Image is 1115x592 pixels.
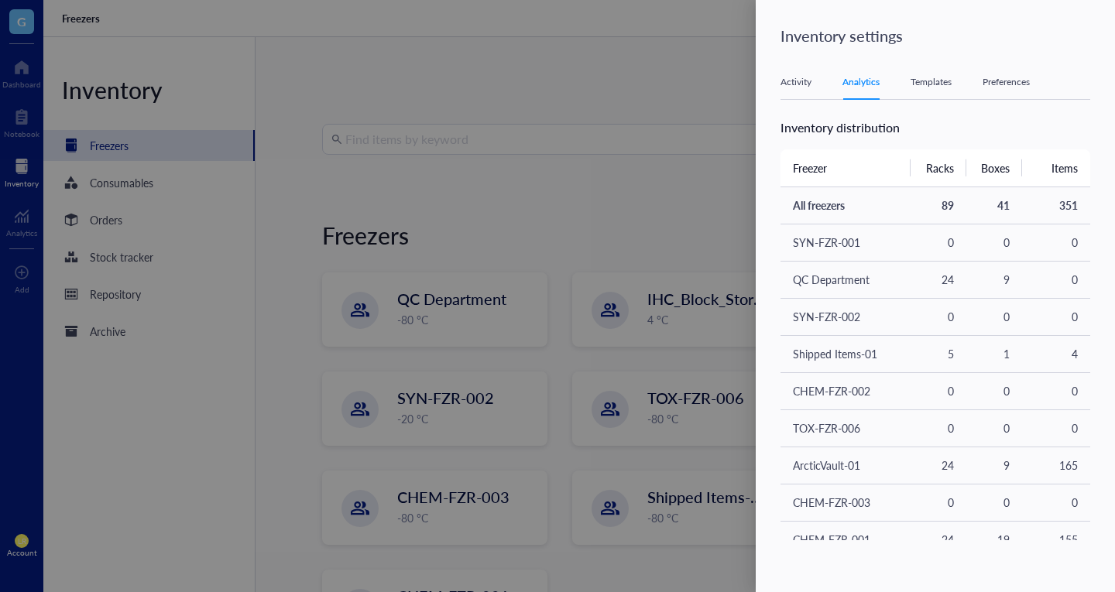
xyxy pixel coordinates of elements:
td: 4 [1022,335,1090,372]
td: SYN-FZR-001 [780,224,911,261]
td: 24 [911,261,966,298]
td: 0 [966,409,1022,447]
td: 0 [1022,372,1090,409]
th: Freezer [780,149,911,186]
td: 1 [966,335,1022,372]
td: 0 [911,224,966,261]
div: Templates [911,74,952,90]
td: 155 [1022,521,1090,558]
td: Shipped Items-01 [780,335,911,372]
td: CHEM-FZR-001 [780,521,911,558]
td: 9 [966,261,1022,298]
td: 0 [966,484,1022,521]
div: Preferences [983,74,1030,90]
th: Racks [911,149,966,186]
td: 0 [911,372,966,409]
td: 0 [911,484,966,521]
td: 0 [911,409,966,447]
td: 0 [1022,261,1090,298]
td: 9 [966,447,1022,484]
td: 41 [966,186,1022,224]
td: 0 [966,372,1022,409]
td: 0 [1022,298,1090,335]
td: TOX-FZR-006 [780,409,911,447]
td: 165 [1022,447,1090,484]
td: 0 [966,298,1022,335]
td: All freezers [780,186,911,224]
div: Inventory settings [780,25,1096,46]
td: ArcticVault-01 [780,447,911,484]
td: CHEM-FZR-003 [780,484,911,521]
td: QC Department [780,261,911,298]
th: Items [1022,149,1090,186]
td: SYN-FZR-002 [780,298,911,335]
td: 5 [911,335,966,372]
th: Boxes [966,149,1022,186]
td: 89 [911,186,966,224]
div: Analytics [842,74,880,90]
td: 0 [1022,224,1090,261]
td: 0 [911,298,966,335]
div: Inventory distribution [780,118,1090,137]
div: Activity [780,74,811,90]
td: 0 [966,224,1022,261]
td: CHEM-FZR-002 [780,372,911,409]
td: 24 [911,521,966,558]
td: 24 [911,447,966,484]
td: 351 [1022,186,1090,224]
td: 19 [966,521,1022,558]
td: 0 [1022,484,1090,521]
td: 0 [1022,409,1090,447]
